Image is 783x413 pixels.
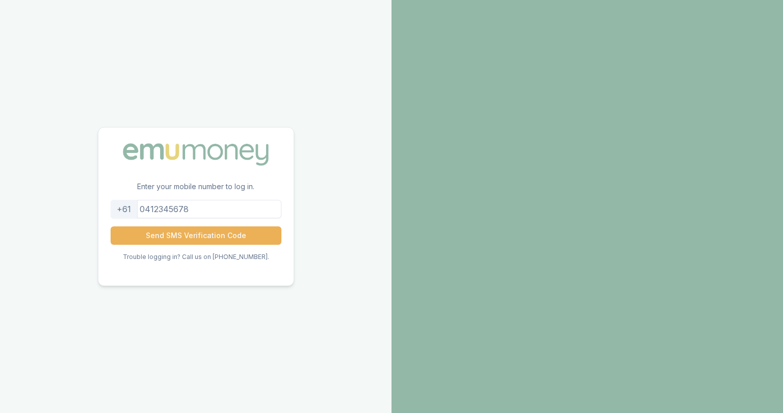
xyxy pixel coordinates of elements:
p: Trouble logging in? Call us on [PHONE_NUMBER]. [123,253,269,261]
input: 0412345678 [111,200,281,218]
button: Send SMS Verification Code [111,226,281,245]
div: +61 [111,200,138,218]
img: Emu Money [119,140,272,169]
p: Enter your mobile number to log in. [98,182,294,200]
